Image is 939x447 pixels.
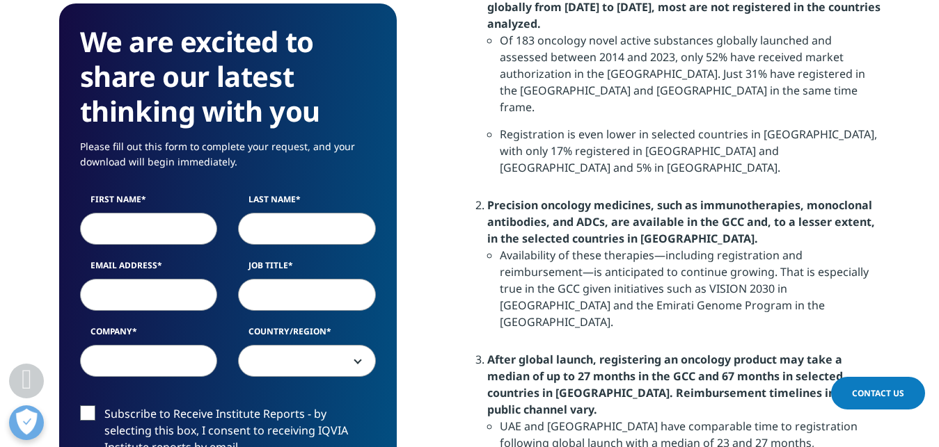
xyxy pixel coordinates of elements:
button: Open Preferences [9,405,44,440]
label: Last Name [238,193,376,213]
li: Of 183 oncology novel active substances globally launched and assessed between 2014 and 2023, onl... [500,32,881,126]
li: Availability of these therapies—including registration and reimbursement—is anticipated to contin... [500,247,881,341]
li: Registration is even lower in selected countries in [GEOGRAPHIC_DATA], with only 17% registered i... [500,126,881,186]
h3: We are excited to share our latest thinking with you [80,24,376,129]
label: Company [80,325,218,345]
label: Country/Region [238,325,376,345]
a: Contact Us [831,377,925,409]
span: Contact Us [852,387,904,399]
label: Email Address [80,259,218,279]
p: Please fill out this form to complete your request, and your download will begin immediately. [80,139,376,180]
label: Job Title [238,259,376,279]
strong: After global launch, registering an oncology product may take a median of up to 27 months in the ... [487,352,857,417]
label: First Name [80,193,218,213]
strong: Precision oncology medicines, such as immunotherapies, monoclonal antibodies, and ADCs, are avail... [487,197,875,246]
